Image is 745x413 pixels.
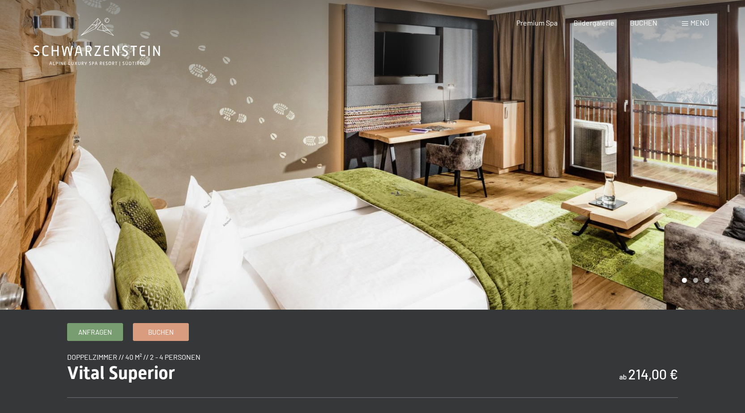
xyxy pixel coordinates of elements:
[574,18,614,27] a: Bildergalerie
[630,18,657,27] a: BUCHEN
[78,328,112,337] span: Anfragen
[690,18,709,27] span: Menü
[628,366,678,382] b: 214,00 €
[67,353,200,361] span: Doppelzimmer // 40 m² // 2 - 4 Personen
[619,372,627,381] span: ab
[67,362,175,383] span: Vital Superior
[516,18,558,27] a: Premium Spa
[148,328,174,337] span: Buchen
[133,324,188,341] a: Buchen
[68,324,123,341] a: Anfragen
